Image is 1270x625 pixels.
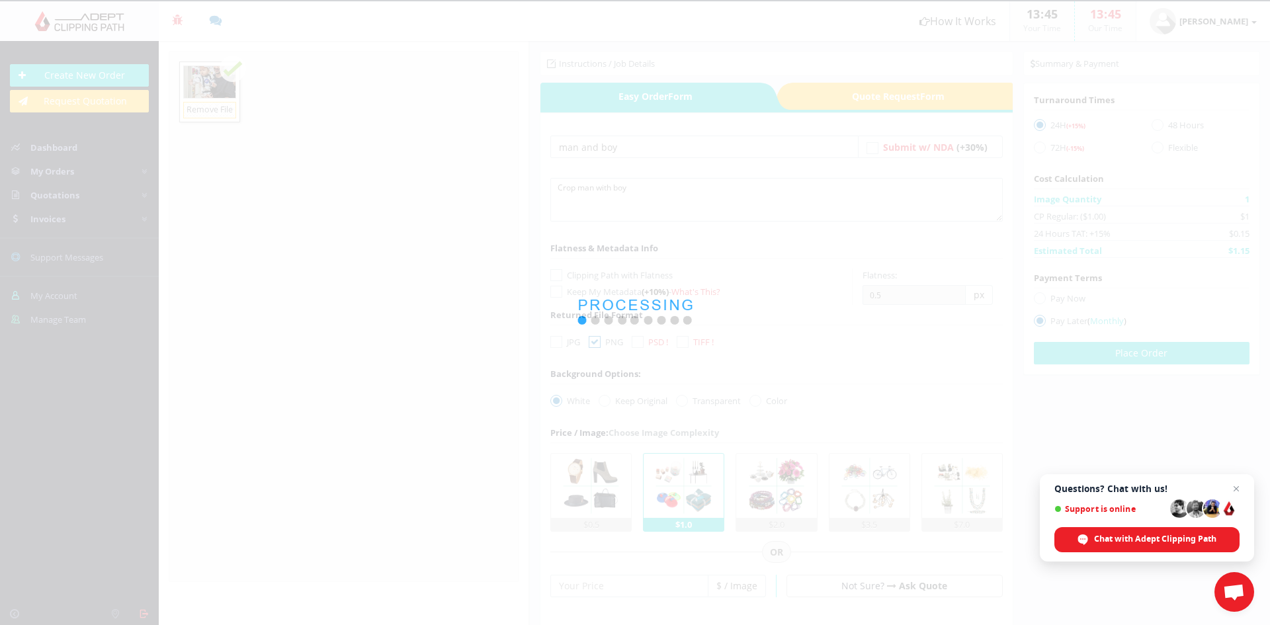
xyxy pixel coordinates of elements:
a: Open chat [1214,572,1254,612]
span: Chat with Adept Clipping Path [1094,533,1216,545]
span: Chat with Adept Clipping Path [1054,527,1240,552]
span: Support is online [1054,504,1165,514]
span: Questions? Chat with us! [1054,483,1240,494]
img: processing.gif [569,294,701,331]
